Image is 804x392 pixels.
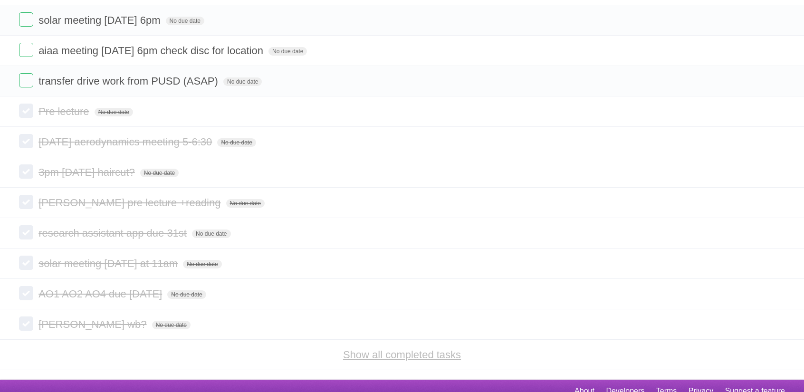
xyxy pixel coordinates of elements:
[19,104,33,118] label: Done
[226,199,265,208] span: No due date
[19,225,33,239] label: Done
[19,73,33,87] label: Done
[38,45,266,57] span: aiaa meeting [DATE] 6pm check disc for location
[166,17,204,25] span: No due date
[140,169,179,177] span: No due date
[19,12,33,27] label: Done
[38,318,149,330] span: [PERSON_NAME] wb?
[167,290,206,299] span: No due date
[38,258,180,269] span: solar meeting [DATE] at 11am
[38,288,164,300] span: AO1 AO2 AO4 due [DATE]
[38,197,223,209] span: [PERSON_NAME] pre lecture +reading
[19,195,33,209] label: Done
[183,260,221,268] span: No due date
[38,227,189,239] span: research assistant app due 31st
[38,136,214,148] span: [DATE] aerodynamics meeting 5-6:30
[19,134,33,148] label: Done
[19,256,33,270] label: Done
[38,166,137,178] span: 3pm [DATE] haircut?
[19,164,33,179] label: Done
[38,75,220,87] span: transfer drive work from PUSD (ASAP)
[19,286,33,300] label: Done
[223,77,262,86] span: No due date
[268,47,307,56] span: No due date
[38,105,91,117] span: Pre lecture
[95,108,133,116] span: No due date
[38,14,163,26] span: solar meeting [DATE] 6pm
[19,43,33,57] label: Done
[19,316,33,331] label: Done
[217,138,256,147] span: No due date
[343,349,461,361] a: Show all completed tasks
[152,321,191,329] span: No due date
[192,229,230,238] span: No due date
